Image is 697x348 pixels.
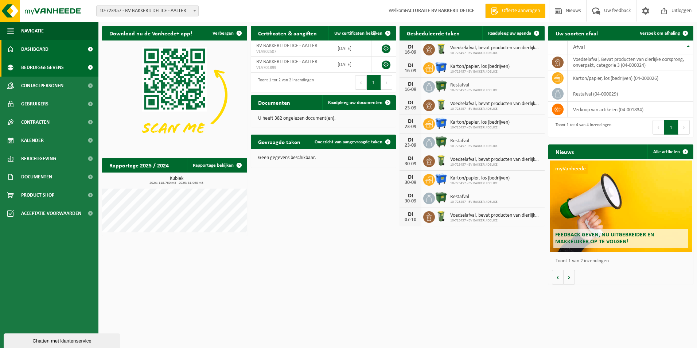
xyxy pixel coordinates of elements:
span: Raadpleeg uw documenten [328,100,382,105]
span: 10-723457 - BV BAKKERIJ DELICE - AALTER [97,6,198,16]
div: DI [403,44,418,50]
div: 16-09 [403,50,418,55]
img: WB-0140-HPE-GN-50 [435,210,447,223]
span: 10-723457 - BV BAKKERIJ DELICE [450,219,541,223]
button: 1 [367,75,381,90]
span: Karton/papier, los (bedrijven) [450,64,510,70]
span: Contracten [21,113,50,131]
div: DI [403,81,418,87]
span: myVanheede [553,164,588,174]
img: Download de VHEPlus App [102,40,247,150]
h2: Gesheduleerde taken [400,26,467,40]
div: 30-09 [403,180,418,185]
button: Volgend [381,75,392,90]
span: Raadpleeg uw agenda [488,31,531,36]
font: Alle artikelen [653,150,680,154]
button: Vorig [653,120,664,135]
span: Restafval [450,138,498,144]
div: Toont 1 tot 4 van 4 inzendingen [552,119,611,135]
span: Kalender [21,131,44,150]
span: VLA902507 [256,49,326,55]
div: 07-10 [403,217,418,223]
div: 16-09 [403,87,418,92]
span: Karton/papier, los (bedrijven) [450,175,510,181]
img: WB-0140-HPE-GN-50 [435,154,447,167]
div: 23-09 [403,124,418,129]
span: Bedrijfsgegevens [21,58,64,77]
span: 10-723457 - BV BAKKERIJ DELICE [450,163,541,167]
span: Verbergen [213,31,234,36]
a: Offerte aanvragen [485,4,545,18]
p: Toont 1 van 2 inzendingen [556,259,690,264]
span: 10-723457 - BV BAKKERIJ DELICE [450,107,541,111]
img: WB-1100-HPE-BE-01 [435,61,447,74]
button: Vorig [355,75,367,90]
a: Overzicht van aangevraagde taken [309,135,395,149]
td: Voedselafval, Bevat producten van dierlijke oorsprong, onverpakt, categorie 3 (04-000024) [568,54,693,70]
span: Dashboard [21,40,48,58]
div: 16-09 [403,69,418,74]
span: Voedselafval, bevat producten van dierlijke oorsprong, onverpakt, categorie 3 [450,45,541,51]
img: WB-0140-HPE-GN-50 [435,98,447,111]
img: WB-1100-HPE-GN-04 [435,80,447,92]
span: Product Shop [21,186,54,204]
h2: Gevraagde taken [251,135,308,149]
span: Voedselafval, bevat producten van dierlijke oorsprong, onverpakt, categorie 3 [450,101,541,107]
a: Verzoek om afhaling [634,26,693,40]
img: WB-1100-HPE-GN-04 [435,192,447,204]
span: BV BAKKERIJ DELICE - AALTER [256,59,318,65]
a: Alle artikelen [647,144,693,159]
span: Uw certificaten bekijken [334,31,382,36]
td: [DATE] [332,40,372,57]
span: Contactpersonen [21,77,63,95]
span: Karton/papier, los (bedrijven) [450,120,510,125]
span: Verzoek om afhaling [640,31,680,36]
iframe: chat widget [4,332,122,348]
span: 10-723457 - BV BAKKERIJ DELICE [450,144,498,148]
button: 1 [664,120,678,135]
span: 10-723457 - BV BAKKERIJ DELICE [450,70,510,74]
td: Karton/papier, los (bedrijven) (04-000026) [568,70,693,86]
span: 10-723457 - BV BAKKERIJ DELICE [450,181,510,186]
span: Documenten [21,168,52,186]
img: WB-1100-HPE-BE-01 [435,117,447,129]
div: DI [403,174,418,180]
span: Voedselafval, bevat producten van dierlijke oorsprong, onverpakt, categorie 3 [450,157,541,163]
a: Raadpleeg uw documenten [322,95,395,110]
span: Berichtgeving [21,150,56,168]
span: 10-723457 - BV BAKKERIJ DELICE [450,51,541,55]
span: Restafval [450,82,498,88]
div: DI [403,156,418,162]
div: 23-09 [403,143,418,148]
span: Acceptatie voorwaarden [21,204,81,223]
h2: Certificaten & aangiften [251,26,324,40]
td: [DATE] [332,57,372,73]
div: DI [403,100,418,106]
button: Volgend [678,120,690,135]
div: DI [403,193,418,199]
span: Gebruikers [21,95,48,113]
span: 2024: 118.760 m3 - 2025: 81.060 m3 [106,181,247,185]
h2: Nieuws [548,144,581,159]
font: Welkom [389,8,474,13]
img: WB-0140-HPE-GN-50 [435,43,447,55]
div: DI [403,63,418,69]
span: Navigatie [21,22,44,40]
span: 10-723457 - BV BAKKERIJ DELICE [450,125,510,130]
h2: Download nu de Vanheede+ app! [102,26,199,40]
h2: Documenten [251,95,297,109]
span: BV BAKKERIJ DELICE - AALTER [256,43,318,49]
span: Afval [573,45,585,50]
div: 30-09 [403,199,418,204]
img: WB-1100-HPE-GN-04 [435,136,447,148]
img: WB-1100-HPE-BE-01 [435,173,447,185]
span: 10-723457 - BV BAKKERIJ DELICE - AALTER [96,5,199,16]
a: Uw certificaten bekijken [328,26,395,40]
h2: Rapportage 2025 / 2024 [102,158,176,172]
span: Offerte aanvragen [500,7,542,15]
td: restafval (04-000029) [568,86,693,102]
div: DI [403,119,418,124]
button: Verbergen [207,26,246,40]
strong: FACTURATIE BV BAKKERIJ DELICE [405,8,474,13]
div: DI [403,137,418,143]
